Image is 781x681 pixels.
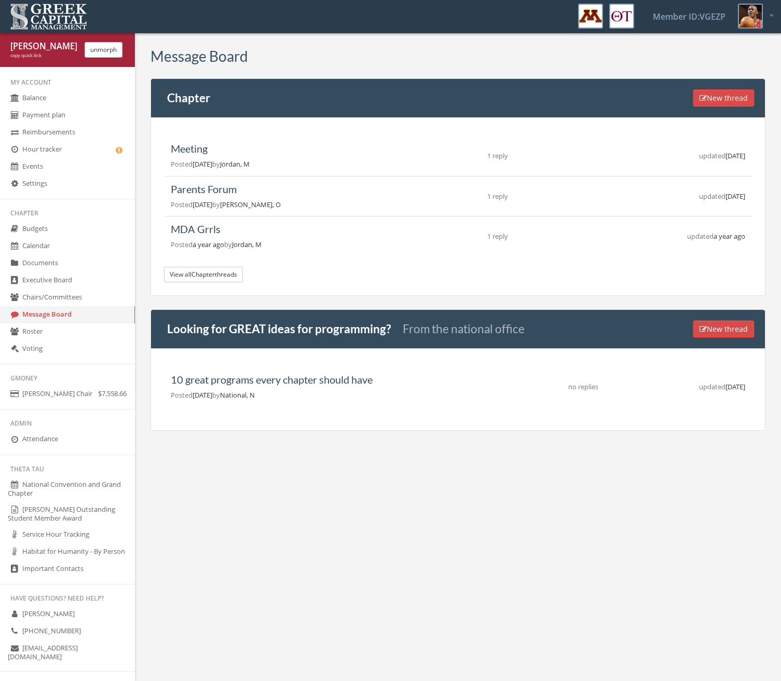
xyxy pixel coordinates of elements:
[171,390,255,400] span: [DATE]
[693,89,755,107] button: New thread
[22,609,75,618] span: [PERSON_NAME]
[171,390,193,400] span: Posted
[171,159,250,169] span: [DATE]
[171,159,193,169] span: Posted
[487,231,508,241] span: 1 reply
[85,42,122,58] button: unmorph
[212,159,220,169] span: by
[171,223,221,235] a: MDA Grrls
[224,240,232,249] span: by
[693,320,755,338] button: New thread
[164,269,243,278] a: View allChapterthreads
[150,48,248,64] h3: Message Board
[642,367,752,407] td: [DATE]
[98,390,127,398] span: $7,558.66
[167,91,210,105] a: Chapter
[699,192,725,201] span: updated
[171,200,193,209] span: Posted
[640,1,738,33] a: Member ID: VGEZP
[568,216,752,256] td: a year ago
[171,240,193,249] span: Posted
[10,52,77,59] div: copy quick link
[171,373,373,386] a: 10 great programs every chapter should have
[212,390,220,400] span: by
[568,382,598,391] span: no replies
[171,183,237,195] a: Parents Forum
[220,200,281,209] span: [PERSON_NAME], O
[167,322,391,336] a: Looking for GREAT ideas for programming?
[220,159,250,169] span: Jordan, M
[232,240,262,249] span: Jordan, M
[164,267,243,282] button: View allChapterthreads
[171,240,262,249] span: a year ago
[10,40,77,52] div: [PERSON_NAME] Jordan
[487,151,508,160] span: 1 reply
[171,200,281,209] span: [DATE]
[220,390,255,400] span: National, N
[487,192,508,201] span: 1 reply
[687,231,714,241] span: updated
[212,200,220,209] span: by
[171,142,208,155] a: Meeting
[699,382,725,391] span: updated
[568,136,752,176] td: [DATE]
[403,322,525,336] small: From the national office
[699,151,725,160] span: updated
[568,176,752,216] td: [DATE]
